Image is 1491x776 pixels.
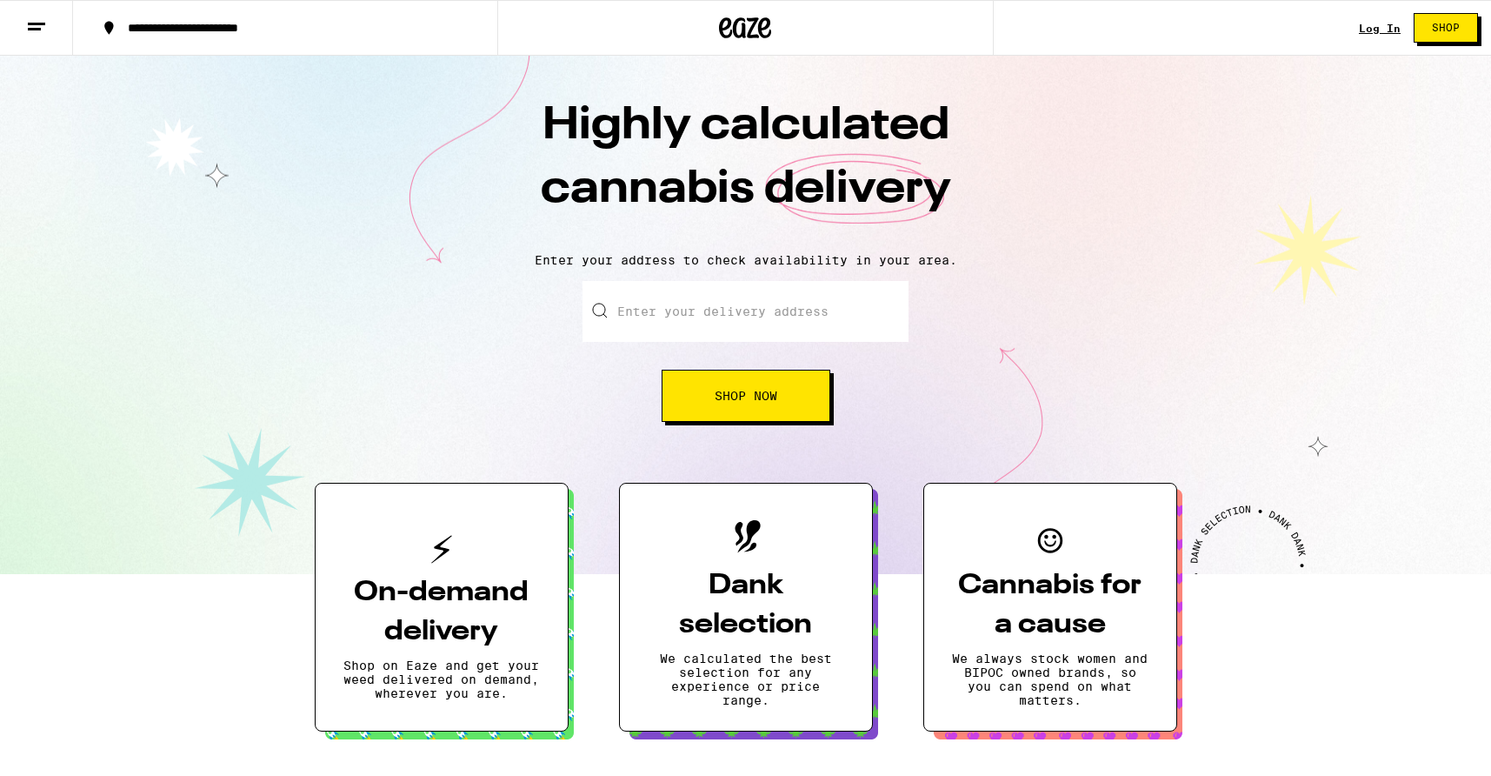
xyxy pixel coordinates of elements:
[343,573,540,652] h3: On-demand delivery
[619,483,873,732] button: Dank selectionWe calculated the best selection for any experience or price range.
[343,659,540,700] p: Shop on Eaze and get your weed delivered on demand, wherever you are.
[1359,23,1401,34] a: Log In
[952,652,1148,707] p: We always stock women and BIPOC owned brands, so you can spend on what matters.
[715,390,777,402] span: Shop Now
[582,281,909,342] input: Enter your delivery address
[662,370,830,422] button: Shop Now
[315,483,569,732] button: On-demand deliveryShop on Eaze and get your weed delivered on demand, wherever you are.
[442,95,1050,239] h1: Highly calculated cannabis delivery
[923,483,1177,732] button: Cannabis for a causeWe always stock women and BIPOC owned brands, so you can spend on what matters.
[648,652,844,707] p: We calculated the best selection for any experience or price range.
[952,566,1148,645] h3: Cannabis for a cause
[1432,23,1460,33] span: Shop
[1414,13,1478,43] button: Shop
[17,253,1474,267] p: Enter your address to check availability in your area.
[648,566,844,645] h3: Dank selection
[1401,13,1491,43] a: Shop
